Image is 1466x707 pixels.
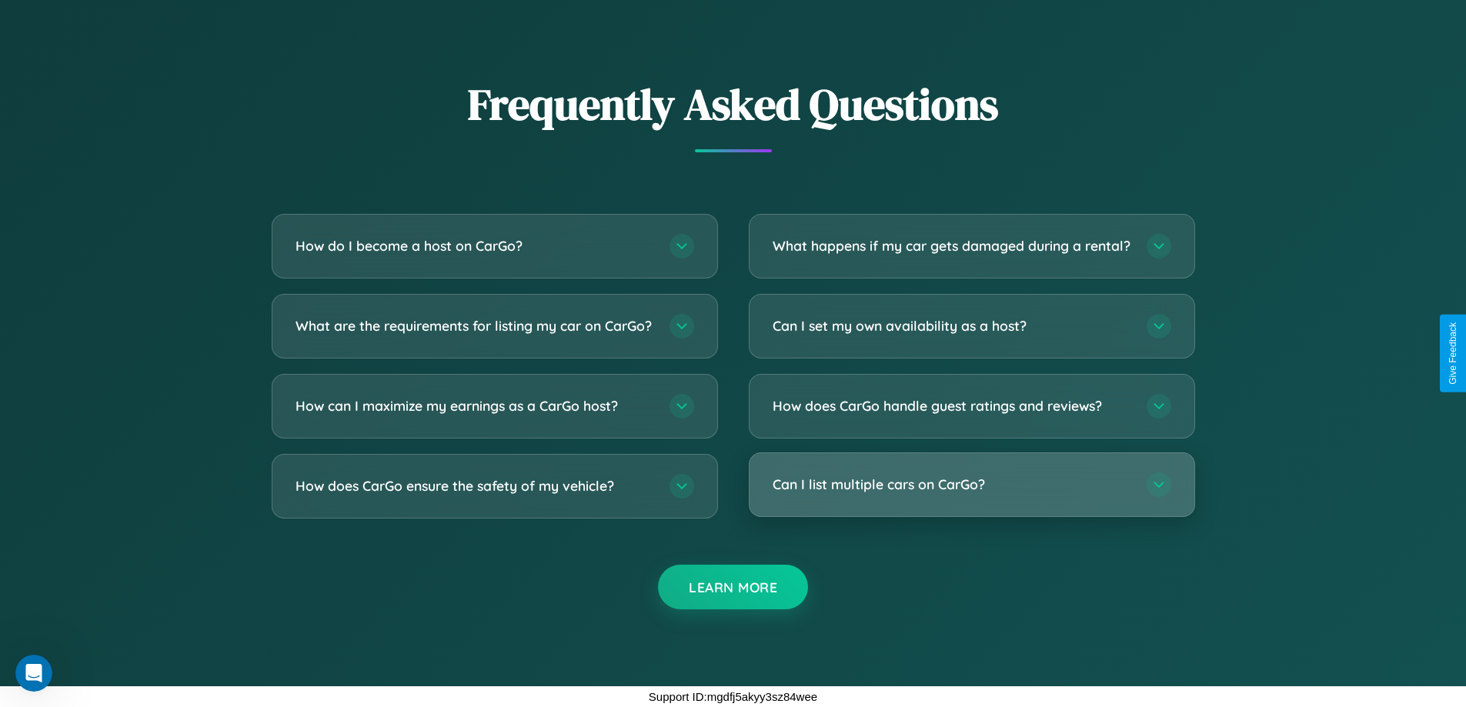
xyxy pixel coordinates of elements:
h3: How do I become a host on CarGo? [296,236,654,255]
iframe: Intercom live chat [15,655,52,692]
h3: How does CarGo ensure the safety of my vehicle? [296,476,654,495]
h3: Can I set my own availability as a host? [773,316,1131,335]
h2: Frequently Asked Questions [272,75,1195,134]
div: Give Feedback [1448,322,1458,385]
h3: How can I maximize my earnings as a CarGo host? [296,396,654,415]
h3: What happens if my car gets damaged during a rental? [773,236,1131,255]
h3: What are the requirements for listing my car on CarGo? [296,316,654,335]
p: Support ID: mgdfj5akyy3sz84wee [649,686,817,707]
h3: How does CarGo handle guest ratings and reviews? [773,396,1131,415]
h3: Can I list multiple cars on CarGo? [773,475,1131,494]
button: Learn More [658,565,808,609]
